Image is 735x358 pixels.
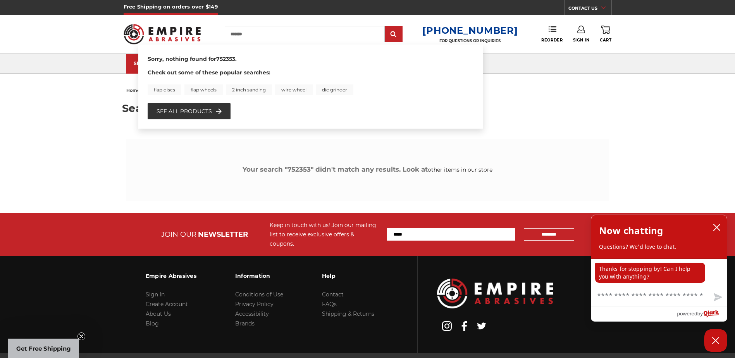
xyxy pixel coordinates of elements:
a: flap discs [148,84,181,95]
a: Cart [600,26,611,43]
div: Keep in touch with us! Join our mailing list to receive exclusive offers & coupons. [270,220,379,248]
a: About Us [146,310,171,317]
a: [PHONE_NUMBER] [422,25,518,36]
b: 752353 [287,165,311,173]
span: Sign In [573,38,590,43]
h3: Information [235,268,283,284]
span: Cart [600,38,611,43]
a: Sign In [146,291,165,298]
div: Instant Search Results [138,45,483,129]
button: Close Chatbox [704,329,727,352]
a: See all products [157,107,222,115]
a: Reorder [541,26,563,42]
p: FOR QUESTIONS OR INQUIRIES [422,38,518,43]
span: by [697,309,703,318]
span: Get Free Shipping [16,345,71,352]
a: Powered by Olark [677,307,727,321]
h3: Help [322,268,374,284]
a: wire wheel [275,84,313,95]
a: FAQs [322,301,337,308]
a: Create Account [146,301,188,308]
span: JOIN OUR [161,230,196,239]
a: 2 inch sanding [226,84,272,95]
button: close chatbox [711,222,723,233]
a: Blog [146,320,159,327]
button: Close teaser [77,332,85,340]
img: Empire Abrasives [124,19,201,49]
b: 752353 [216,55,235,62]
a: flap wheels [184,84,223,95]
img: Empire Abrasives Logo Image [437,279,553,308]
h3: Empire Abrasives [146,268,196,284]
p: Thanks for stopping by! Can I help you with anything? [595,263,705,283]
button: Send message [707,289,727,306]
span: home [126,88,140,93]
a: Contact [322,291,344,298]
div: Sorry, nothing found for . [148,55,474,69]
div: olark chatbox [591,215,727,322]
h1: Search results [122,103,613,114]
a: Shipping & Returns [322,310,374,317]
a: Conditions of Use [235,291,283,298]
span: powered [677,309,697,318]
h2: Now chatting [599,223,663,238]
span: Your search " " didn't match any results. Look at [243,165,492,173]
a: Privacy Policy [235,301,274,308]
div: chat [591,259,727,286]
div: SHOP CATEGORIES [134,60,196,66]
a: CONTACT US [568,4,611,15]
a: die grinder [316,84,353,95]
a: Accessibility [235,310,269,317]
div: Check out some of these popular searches: [148,69,474,95]
a: other items in our store [428,166,492,173]
a: Brands [235,320,255,327]
div: Get Free ShippingClose teaser [8,339,79,358]
p: Questions? We'd love to chat. [599,243,719,251]
span: NEWSLETTER [198,230,248,239]
span: Reorder [541,38,563,43]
